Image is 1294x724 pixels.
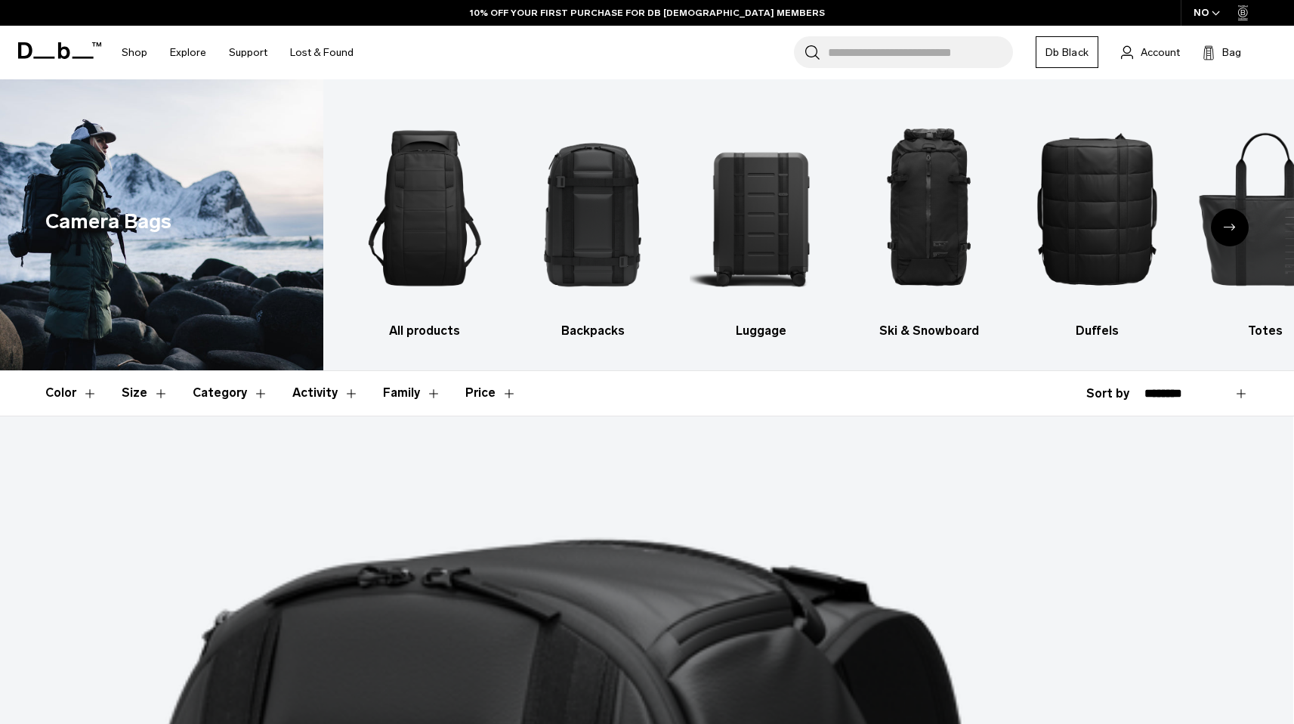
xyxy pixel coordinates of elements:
a: Db Luggage [690,102,832,340]
button: Toggle Filter [383,371,441,415]
a: Lost & Found [290,26,354,79]
li: 1 / 10 [354,102,496,340]
img: Db [1027,102,1169,314]
h3: Duffels [1027,322,1169,340]
button: Toggle Filter [193,371,268,415]
li: 4 / 10 [858,102,1000,340]
button: Toggle Price [465,371,517,415]
button: Toggle Filter [292,371,359,415]
li: 5 / 10 [1027,102,1169,340]
a: Db Black [1036,36,1098,68]
h3: Luggage [690,322,832,340]
span: Bag [1222,45,1241,60]
a: Db Duffels [1027,102,1169,340]
img: Db [354,102,496,314]
img: Db [690,102,832,314]
h3: All products [354,322,496,340]
h3: Ski & Snowboard [858,322,1000,340]
li: 3 / 10 [690,102,832,340]
a: Db Backpacks [522,102,664,340]
nav: Main Navigation [110,26,365,79]
a: 10% OFF YOUR FIRST PURCHASE FOR DB [DEMOGRAPHIC_DATA] MEMBERS [470,6,825,20]
a: Support [229,26,267,79]
h1: Camera Bags [45,206,171,237]
span: Account [1141,45,1180,60]
li: 2 / 10 [522,102,664,340]
a: Db All products [354,102,496,340]
a: Shop [122,26,147,79]
button: Toggle Filter [45,371,97,415]
a: Explore [170,26,206,79]
img: Db [522,102,664,314]
img: Db [858,102,1000,314]
a: Db Ski & Snowboard [858,102,1000,340]
a: Account [1121,43,1180,61]
button: Toggle Filter [122,371,168,415]
h3: Backpacks [522,322,664,340]
div: Next slide [1211,209,1249,246]
button: Bag [1203,43,1241,61]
